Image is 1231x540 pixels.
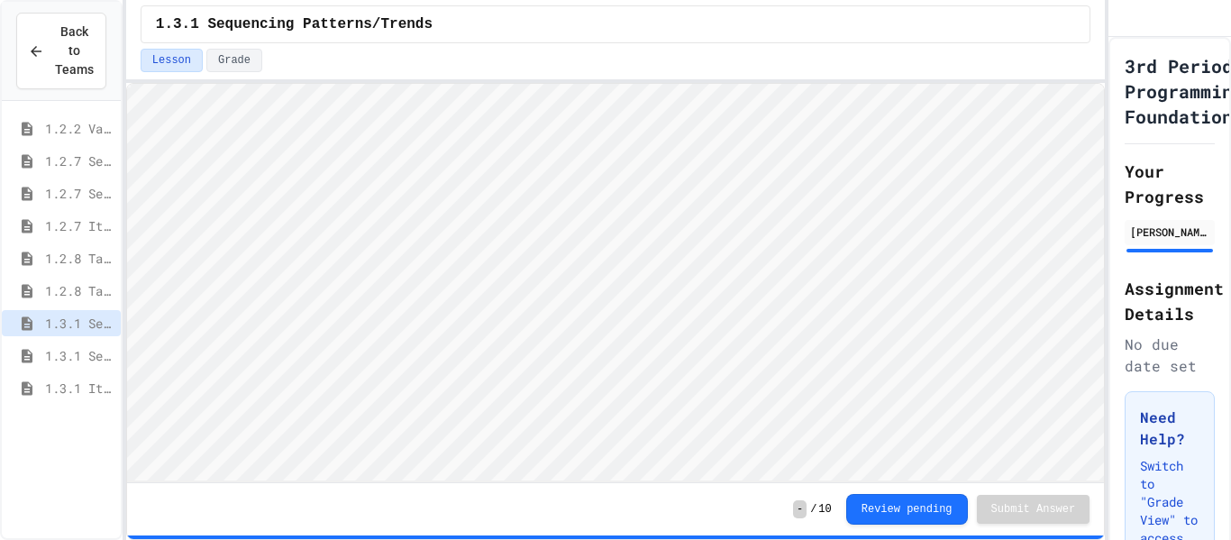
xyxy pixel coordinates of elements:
span: Back to Teams [55,23,94,79]
div: No due date set [1125,334,1215,377]
button: Review pending [846,494,968,525]
span: 1.3.1 Sequencing Patterns/Trends [45,314,114,333]
span: 1.2.7 Selection [45,184,114,203]
span: 1.2.2 Variable Types [45,119,114,138]
h3: Need Help? [1140,407,1199,450]
span: 1.3.1 Iteration Patterns/Trends [45,379,114,398]
iframe: To enrich screen reader interactions, please activate Accessibility in Grammarly extension settings [127,84,1104,482]
h2: Your Progress [1125,159,1215,209]
button: Grade [206,49,262,72]
h2: Assignment Details [1125,276,1215,326]
span: 1.2.7 Sequencing [45,151,114,170]
span: 1.3.1 Sequencing Patterns/Trends [156,14,433,35]
span: 1.2.8 Task 2 [45,281,114,300]
span: - [793,500,807,518]
button: Lesson [141,49,203,72]
span: 1.2.8 Task 1 [45,249,114,268]
div: [PERSON_NAME] [1130,224,1209,240]
button: Back to Teams [16,13,106,89]
span: / [810,502,816,517]
button: Submit Answer [977,495,1090,524]
span: 1.2.7 Iteration [45,216,114,235]
span: Submit Answer [991,502,1076,517]
span: 1.3.1 Selection Patterns/Trends [45,346,114,365]
span: 10 [818,502,831,517]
